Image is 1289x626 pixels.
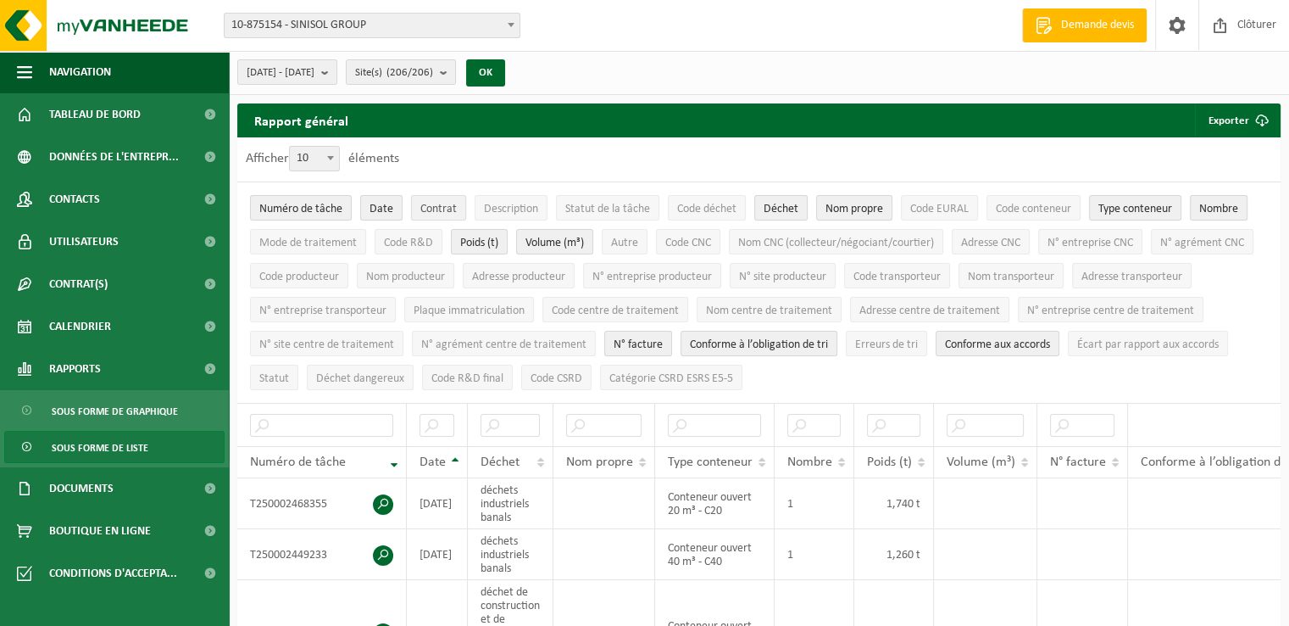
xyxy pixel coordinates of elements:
button: Poids (t)Poids (t): Activate to sort [451,229,508,254]
button: Nom propreNom propre: Activate to sort [816,195,892,221]
button: N° entreprise centre de traitementN° entreprise centre de traitement: Activate to sort [1018,297,1203,322]
span: N° site centre de traitement [259,338,394,351]
span: Nom centre de traitement [706,305,832,317]
span: Déchet [481,456,519,469]
span: Date [419,456,446,469]
span: 10-875154 - SINISOL GROUP [224,13,520,38]
span: Déchet dangereux [316,372,404,385]
td: 1,260 t [854,529,934,580]
span: Utilisateurs [49,221,119,263]
span: 10 [289,146,340,171]
button: Site(s)(206/206) [346,59,456,85]
span: Nombre [1199,203,1238,215]
span: Catégorie CSRD ESRS E5-5 [609,372,733,385]
button: N° site producteurN° site producteur : Activate to sort [730,263,836,288]
span: Date [369,203,393,215]
span: Sous forme de liste [52,432,148,464]
td: 1 [775,478,854,529]
span: Code CSRD [531,372,582,385]
button: Adresse producteurAdresse producteur: Activate to sort [463,263,575,288]
a: Sous forme de graphique [4,394,225,427]
td: 1 [775,529,854,580]
button: Code centre de traitementCode centre de traitement: Activate to sort [542,297,688,322]
span: Conforme à l’obligation de tri [690,338,828,351]
td: Conteneur ouvert 20 m³ - C20 [655,478,775,529]
button: Statut de la tâcheStatut de la tâche: Activate to sort [556,195,659,221]
button: Nom CNC (collecteur/négociant/courtier)Nom CNC (collecteur/négociant/courtier): Activate to sort [729,229,943,254]
span: Code CNC [665,237,711,249]
span: Déchet [764,203,798,215]
span: N° site producteur [739,271,826,283]
a: Sous forme de liste [4,431,225,463]
button: N° entreprise producteurN° entreprise producteur: Activate to sort [583,263,721,288]
span: Code conteneur [996,203,1071,215]
button: Code conteneurCode conteneur: Activate to sort [986,195,1081,221]
button: Adresse transporteurAdresse transporteur: Activate to sort [1072,263,1192,288]
span: Code déchet [677,203,736,215]
button: [DATE] - [DATE] [237,59,337,85]
button: DateDate: Activate to sort [360,195,403,221]
span: N° agrément CNC [1160,237,1244,249]
button: Nom centre de traitementNom centre de traitement: Activate to sort [697,297,842,322]
button: DescriptionDescription: Activate to sort [475,195,547,221]
td: 1,740 t [854,478,934,529]
button: Conforme à l’obligation de tri : Activate to sort [681,331,837,356]
span: Type conteneur [668,456,753,469]
span: Description [484,203,538,215]
span: Documents [49,467,114,510]
button: DéchetDéchet: Activate to sort [754,195,808,221]
button: NombreNombre: Activate to sort [1190,195,1247,221]
count: (206/206) [386,67,433,78]
button: Code déchetCode déchet: Activate to sort [668,195,746,221]
span: Site(s) [355,60,433,86]
span: Boutique en ligne [49,510,151,552]
span: N° facture [614,338,663,351]
span: Navigation [49,51,111,93]
button: ContratContrat: Activate to sort [411,195,466,221]
span: Nom transporteur [968,271,1054,283]
span: Écart par rapport aux accords [1077,338,1219,351]
span: Adresse CNC [961,237,1020,249]
span: Adresse producteur [472,271,565,283]
span: N° entreprise transporteur [259,305,386,317]
button: Adresse centre de traitementAdresse centre de traitement: Activate to sort [850,297,1009,322]
span: N° agrément centre de traitement [421,338,586,351]
span: Contrat [420,203,457,215]
span: Demande devis [1057,17,1138,34]
span: Calendrier [49,305,111,348]
span: N° entreprise producteur [592,271,712,283]
button: Mode de traitementMode de traitement: Activate to sort [250,229,366,254]
button: Nom transporteurNom transporteur: Activate to sort [958,263,1064,288]
span: Sous forme de graphique [52,395,178,428]
button: Type conteneurType conteneur: Activate to sort [1089,195,1181,221]
button: Adresse CNCAdresse CNC: Activate to sort [952,229,1030,254]
span: Nom producteur [366,271,445,283]
span: Rapports [49,348,101,390]
button: StatutStatut: Activate to sort [250,365,298,390]
span: Tableau de bord [49,93,141,136]
button: Déchet dangereux : Activate to sort [307,365,414,390]
button: N° agrément centre de traitementN° agrément centre de traitement: Activate to sort [412,331,596,356]
span: Plaque immatriculation [414,305,525,317]
span: Poids (t) [867,456,912,469]
span: Conforme aux accords [945,338,1050,351]
span: Code producteur [259,271,339,283]
td: [DATE] [407,478,468,529]
button: Code EURALCode EURAL: Activate to sort [901,195,978,221]
span: Nombre [787,456,832,469]
td: déchets industriels banals [468,478,553,529]
span: Code EURAL [910,203,969,215]
span: Statut [259,372,289,385]
span: Code R&D final [431,372,503,385]
span: Nom CNC (collecteur/négociant/courtier) [738,237,934,249]
span: Volume (m³) [525,237,584,249]
button: AutreAutre: Activate to sort [602,229,647,254]
button: N° agrément CNCN° agrément CNC: Activate to sort [1151,229,1253,254]
span: Poids (t) [460,237,498,249]
span: Code R&D [384,237,433,249]
h2: Rapport général [237,103,365,137]
span: Nom propre [566,456,633,469]
span: Numéro de tâche [259,203,342,215]
button: N° entreprise transporteurN° entreprise transporteur: Activate to sort [250,297,396,322]
span: Conditions d'accepta... [49,552,177,595]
